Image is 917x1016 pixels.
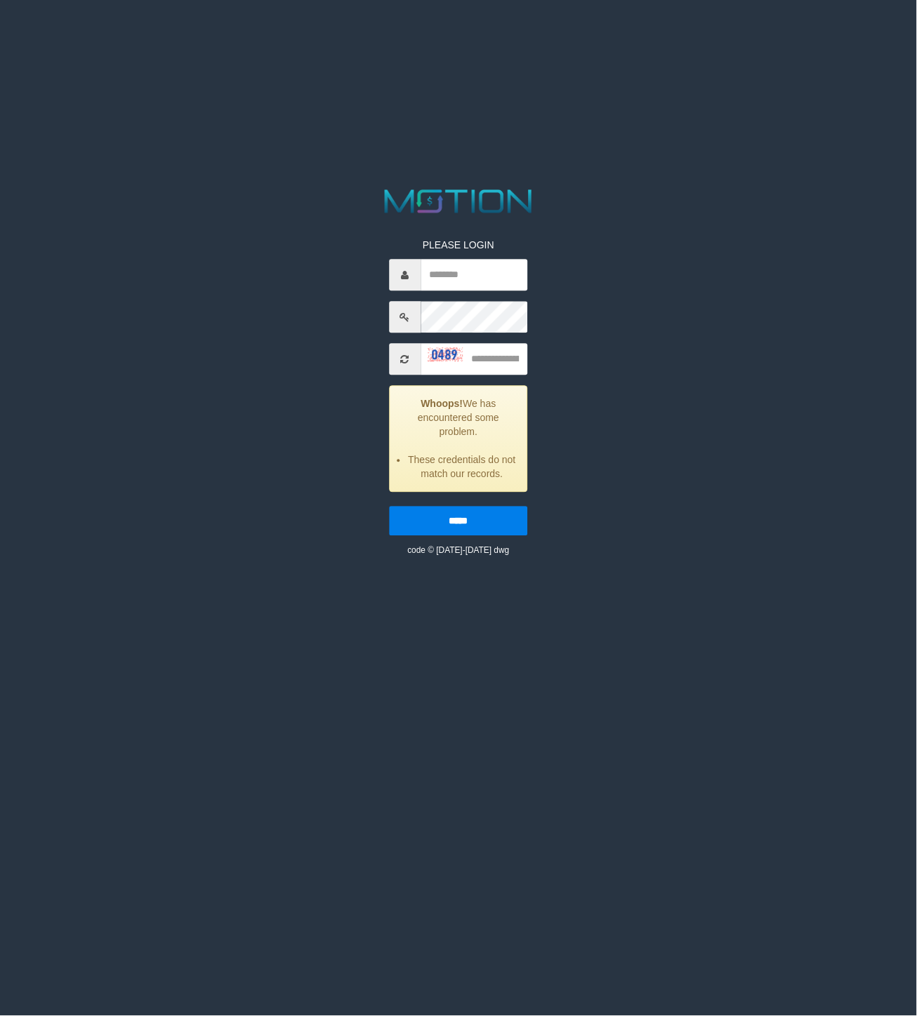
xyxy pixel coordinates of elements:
[378,186,539,218] img: MOTION_logo.png
[421,399,463,410] strong: Whoops!
[428,348,463,362] img: captcha
[389,239,528,253] p: PLEASE LOGIN
[407,546,509,556] small: code © [DATE]-[DATE] dwg
[407,453,517,481] li: These credentials do not match our records.
[389,386,528,493] div: We has encountered some problem.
